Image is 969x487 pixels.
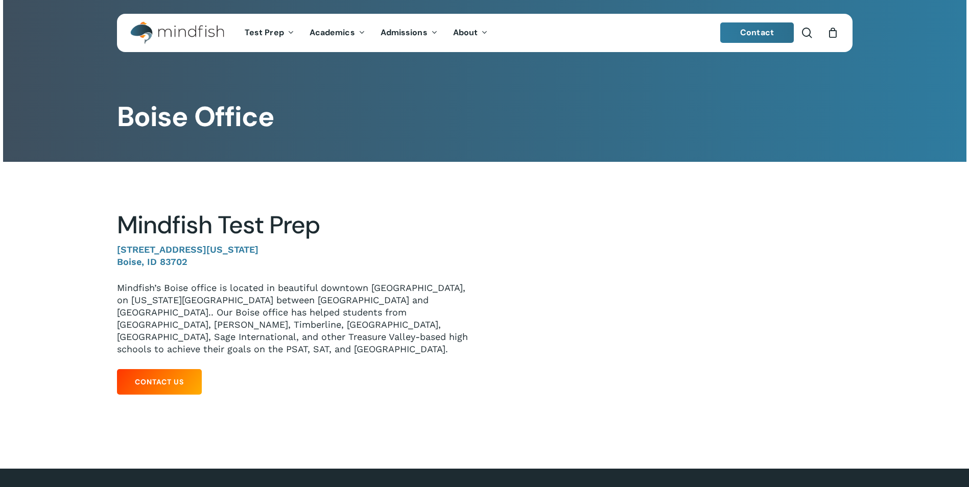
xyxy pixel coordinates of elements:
a: Cart [828,27,839,38]
h1: Boise Office [117,101,852,133]
span: Contact [740,27,774,38]
h2: Mindfish Test Prep [117,210,477,240]
span: Admissions [381,27,428,38]
a: Contact Us [117,369,202,395]
a: Contact [720,22,794,43]
span: About [453,27,478,38]
header: Main Menu [117,14,853,52]
a: About [445,29,496,37]
strong: [STREET_ADDRESS][US_STATE] Boise, ID 83702 [117,244,258,267]
a: Test Prep [237,29,302,37]
a: Admissions [373,29,445,37]
a: Academics [302,29,373,37]
span: Contact Us [135,377,184,387]
span: Academics [310,27,355,38]
span: Test Prep [245,27,284,38]
p: Mindfish’s Boise office is located in beautiful downtown [GEOGRAPHIC_DATA], on [US_STATE][GEOGRAP... [117,282,477,355]
nav: Main Menu [237,14,495,52]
